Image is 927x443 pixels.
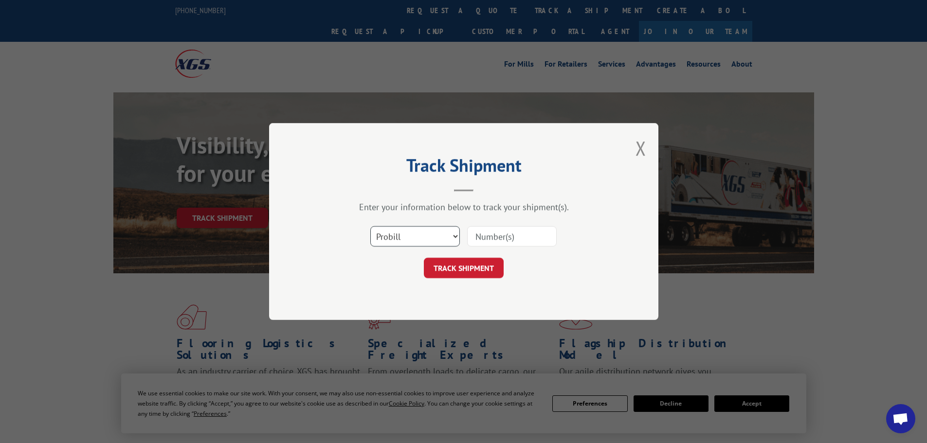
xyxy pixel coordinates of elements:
[467,226,557,247] input: Number(s)
[636,135,646,161] button: Close modal
[318,201,610,213] div: Enter your information below to track your shipment(s).
[424,258,504,278] button: TRACK SHIPMENT
[318,159,610,177] h2: Track Shipment
[886,404,915,433] div: Open chat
